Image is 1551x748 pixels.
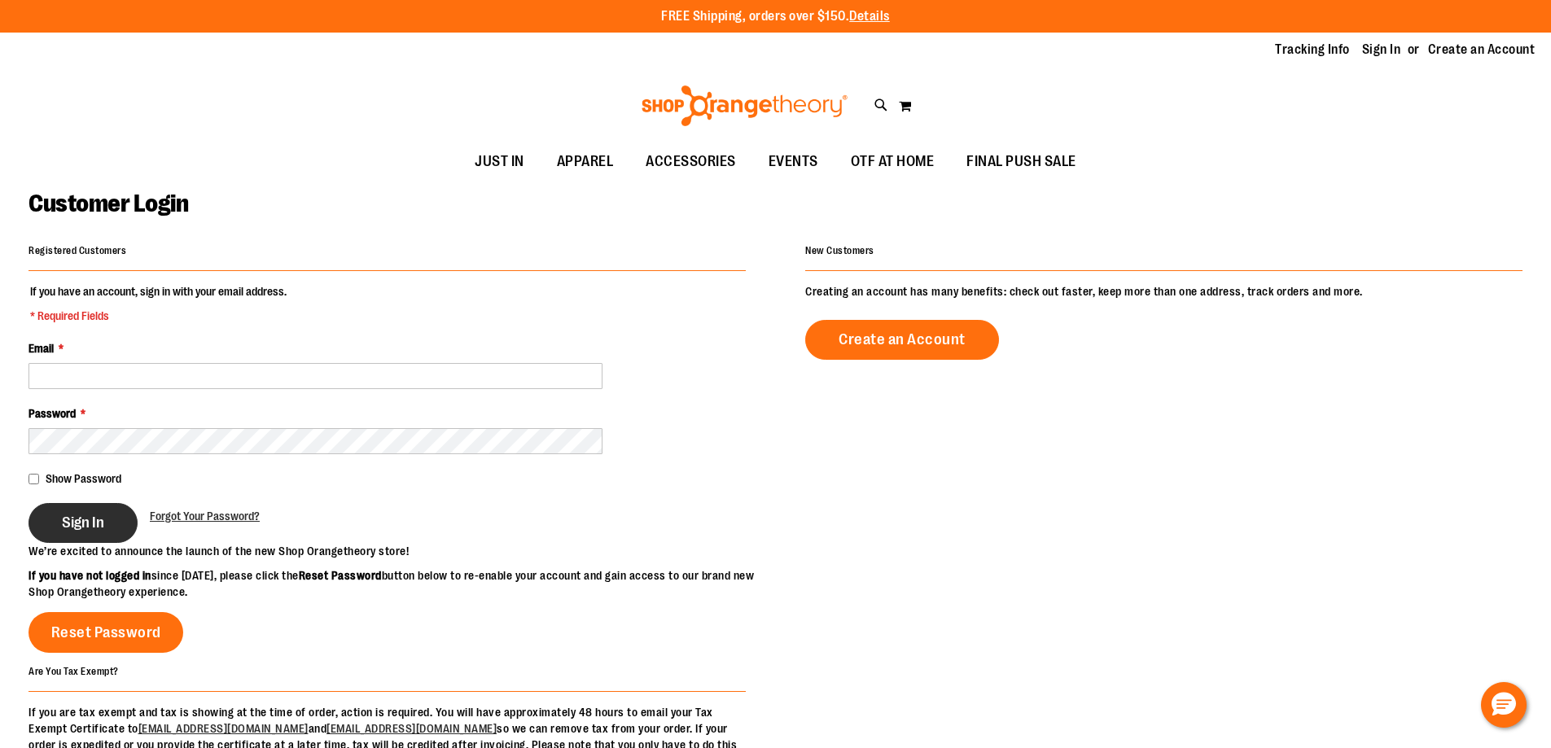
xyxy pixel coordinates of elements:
[458,143,541,181] a: JUST IN
[639,85,850,126] img: Shop Orangetheory
[28,245,126,256] strong: Registered Customers
[28,342,54,355] span: Email
[805,320,999,360] a: Create an Account
[326,722,497,735] a: [EMAIL_ADDRESS][DOMAIN_NAME]
[629,143,752,181] a: ACCESSORIES
[46,472,121,485] span: Show Password
[28,503,138,543] button: Sign In
[805,283,1523,300] p: Creating an account has many benefits: check out faster, keep more than one address, track orders...
[1362,41,1401,59] a: Sign In
[541,143,630,181] a: APPAREL
[950,143,1093,181] a: FINAL PUSH SALE
[299,569,382,582] strong: Reset Password
[28,612,183,653] a: Reset Password
[28,569,151,582] strong: If you have not logged in
[752,143,835,181] a: EVENTS
[62,514,104,531] span: Sign In
[557,143,614,180] span: APPAREL
[28,665,119,676] strong: Are You Tax Exempt?
[835,143,951,181] a: OTF AT HOME
[849,9,890,24] a: Details
[28,190,188,217] span: Customer Login
[769,143,818,180] span: EVENTS
[28,567,776,600] p: since [DATE], please click the button below to re-enable your account and gain access to our bran...
[1275,41,1350,59] a: Tracking Info
[150,508,260,524] a: Forgot Your Password?
[30,308,287,324] span: * Required Fields
[1428,41,1536,59] a: Create an Account
[851,143,935,180] span: OTF AT HOME
[28,283,288,324] legend: If you have an account, sign in with your email address.
[28,543,776,559] p: We’re excited to announce the launch of the new Shop Orangetheory store!
[1481,682,1527,728] button: Hello, have a question? Let’s chat.
[966,143,1076,180] span: FINAL PUSH SALE
[661,7,890,26] p: FREE Shipping, orders over $150.
[805,245,874,256] strong: New Customers
[138,722,309,735] a: [EMAIL_ADDRESS][DOMAIN_NAME]
[646,143,736,180] span: ACCESSORIES
[150,510,260,523] span: Forgot Your Password?
[475,143,524,180] span: JUST IN
[51,623,161,641] span: Reset Password
[28,407,76,420] span: Password
[839,330,966,348] span: Create an Account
